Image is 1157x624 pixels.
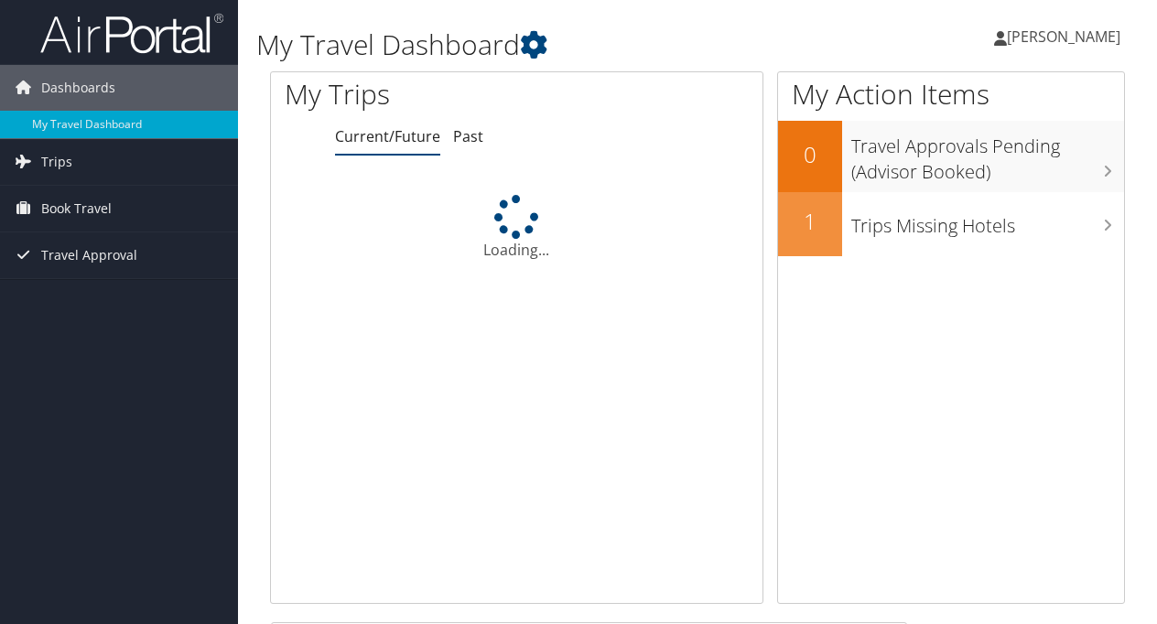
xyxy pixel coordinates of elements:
[778,139,842,170] h2: 0
[271,195,762,261] div: Loading...
[851,124,1124,185] h3: Travel Approvals Pending (Advisor Booked)
[1007,27,1120,47] span: [PERSON_NAME]
[41,65,115,111] span: Dashboards
[335,126,440,146] a: Current/Future
[256,26,845,64] h1: My Travel Dashboard
[453,126,483,146] a: Past
[778,75,1124,113] h1: My Action Items
[778,206,842,237] h2: 1
[285,75,544,113] h1: My Trips
[41,232,137,278] span: Travel Approval
[41,186,112,231] span: Book Travel
[778,192,1124,256] a: 1Trips Missing Hotels
[994,9,1139,64] a: [PERSON_NAME]
[778,121,1124,191] a: 0Travel Approvals Pending (Advisor Booked)
[40,12,223,55] img: airportal-logo.png
[41,139,72,185] span: Trips
[851,204,1124,239] h3: Trips Missing Hotels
